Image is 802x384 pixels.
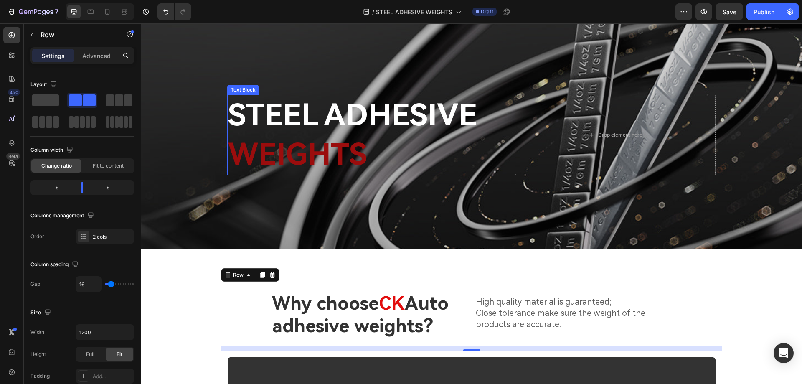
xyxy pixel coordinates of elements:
[41,30,112,40] p: Row
[30,210,96,221] div: Columns management
[91,248,104,255] div: Row
[30,280,40,288] div: Gap
[457,108,502,115] div: Drop element here
[716,3,743,20] button: Save
[41,51,65,60] p: Settings
[141,23,802,384] iframe: Design area
[93,373,132,380] div: Add...
[130,268,327,315] h2: Rich Text Editor. Editing area: main
[93,233,132,241] div: 2 cols
[30,307,53,318] div: Size
[32,182,75,193] div: 6
[774,343,794,363] div: Open Intercom Messenger
[86,351,94,358] span: Full
[723,8,736,15] span: Save
[55,7,58,17] p: 7
[30,259,80,270] div: Column spacing
[76,325,134,340] input: Auto
[335,273,539,307] p: High quality material is guaranteed; Close tolerance make sure the weight of the products are acc...
[6,153,20,160] div: Beta
[481,8,493,15] span: Draft
[30,328,44,336] div: Width
[30,79,58,90] div: Layout
[30,233,44,240] div: Order
[76,277,101,292] input: Auto
[30,145,75,156] div: Column width
[82,51,111,60] p: Advanced
[8,89,20,96] div: 450
[90,182,132,193] div: 6
[238,269,264,291] span: CK
[117,351,122,358] span: Fit
[3,3,62,20] button: 7
[30,372,50,380] div: Padding
[41,162,72,170] span: Change ratio
[157,3,191,20] div: Undo/Redo
[372,8,374,16] span: /
[131,269,327,314] p: Why choose Auto adhesive weights？
[93,162,124,170] span: Fit to content
[754,8,774,16] div: Publish
[376,8,452,16] span: STEEL ADHESIVE WEIGHTS
[30,351,46,358] div: Height
[746,3,782,20] button: Publish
